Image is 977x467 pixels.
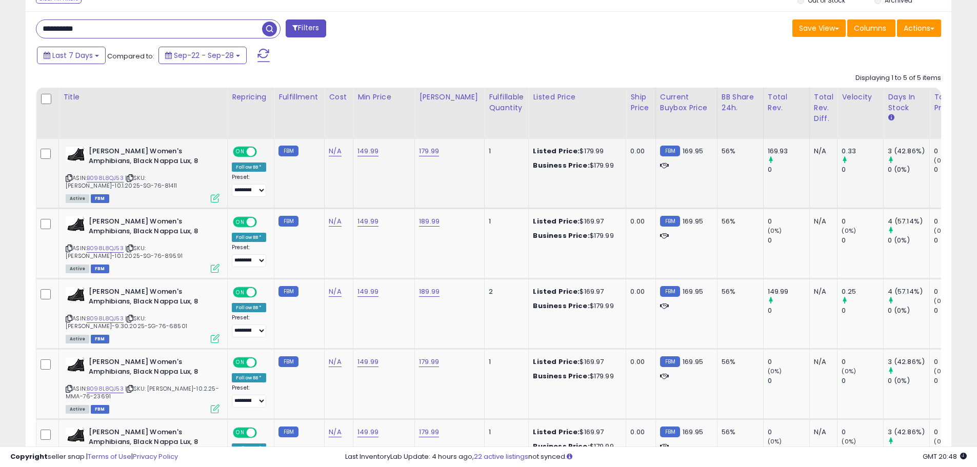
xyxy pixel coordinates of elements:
span: OFF [255,148,272,156]
b: [PERSON_NAME] Women's Amphibians, Black Nappa Lux, 8 [89,428,213,449]
div: 56% [722,357,755,367]
div: 1 [489,357,521,367]
div: N/A [814,357,830,367]
div: 0 [768,306,809,315]
strong: Copyright [10,452,48,461]
a: 179.99 [419,146,439,156]
div: 0 [842,306,883,315]
a: Terms of Use [88,452,131,461]
div: Preset: [232,244,266,267]
a: N/A [329,287,341,297]
small: Days In Stock. [888,113,894,123]
div: 56% [722,428,755,437]
div: 0 [842,376,883,385]
div: $179.99 [533,161,618,170]
small: (0%) [842,227,856,235]
b: [PERSON_NAME] Women's Amphibians, Black Nappa Lux, 8 [89,217,213,238]
div: 0 [768,217,809,226]
span: OFF [255,288,272,297]
span: 169.95 [683,357,703,367]
small: FBM [660,216,680,227]
div: N/A [814,217,830,226]
div: Total Rev. [768,92,805,113]
span: All listings currently available for purchase on Amazon [66,265,89,273]
div: Cost [329,92,349,103]
a: 179.99 [419,357,439,367]
span: FBM [91,405,109,414]
div: 3 (42.86%) [888,357,929,367]
span: FBM [91,194,109,203]
b: [PERSON_NAME] Women's Amphibians, Black Nappa Lux, 8 [89,287,213,309]
img: 41yEjNSu5LL._SL40_.jpg [66,287,86,301]
a: B098L8QJ53 [87,174,124,182]
div: Preset: [232,174,266,197]
div: 0 [934,287,975,296]
span: ON [234,358,247,367]
span: | SKU: [PERSON_NAME]-9.30.2025-SG-76-68501 [66,314,187,330]
div: Last InventoryLab Update: 4 hours ago, not synced. [345,452,967,462]
div: N/A [814,147,830,156]
span: OFF [255,218,272,227]
b: Listed Price: [533,146,580,156]
div: 56% [722,287,755,296]
span: All listings currently available for purchase on Amazon [66,405,89,414]
button: Last 7 Days [37,47,106,64]
span: FBM [91,265,109,273]
div: 0 [768,428,809,437]
small: FBM [278,427,298,437]
div: $179.99 [533,231,618,240]
div: Ship Price [630,92,651,113]
b: Listed Price: [533,427,580,437]
div: Total Profit [934,92,971,113]
div: Min Price [357,92,410,103]
div: 0 [842,217,883,226]
div: $179.99 [533,147,618,156]
div: 0 [768,357,809,367]
a: 149.99 [357,146,378,156]
small: (0%) [934,297,948,305]
div: ASIN: [66,287,220,342]
div: $169.97 [533,287,618,296]
b: Business Price: [533,160,589,170]
small: FBM [278,216,298,227]
img: 41yEjNSu5LL._SL40_.jpg [66,217,86,231]
div: 0 [768,236,809,245]
div: 1 [489,428,521,437]
div: 0 [934,306,975,315]
span: FBM [91,335,109,343]
a: N/A [329,427,341,437]
a: N/A [329,216,341,227]
small: FBM [278,356,298,367]
div: Velocity [842,92,879,103]
a: B098L8QJ53 [87,244,124,253]
small: FBM [660,286,680,297]
div: 0 (0%) [888,165,929,174]
a: B098L8QJ53 [87,384,124,393]
a: N/A [329,357,341,367]
span: ON [234,218,247,227]
span: All listings currently available for purchase on Amazon [66,335,89,343]
div: 0 [934,165,975,174]
a: 149.99 [357,287,378,297]
div: Follow BB * [232,303,266,312]
span: | SKU: [PERSON_NAME]-10.1.2025-SG-76-81411 [66,174,177,189]
a: 149.99 [357,427,378,437]
div: Follow BB * [232,163,266,172]
b: Listed Price: [533,216,580,226]
div: 0 [934,428,975,437]
div: $179.99 [533,372,618,381]
span: Compared to: [107,51,154,61]
div: Title [63,92,223,103]
div: Fulfillment [278,92,320,103]
div: 0 [842,357,883,367]
div: 0.33 [842,147,883,156]
div: 56% [722,147,755,156]
div: Listed Price [533,92,622,103]
div: Total Rev. Diff. [814,92,833,124]
button: Actions [897,19,941,37]
div: seller snap | | [10,452,178,462]
small: (0%) [934,227,948,235]
div: 0 (0%) [888,306,929,315]
div: Fulfillable Quantity [489,92,524,113]
div: $169.97 [533,357,618,367]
